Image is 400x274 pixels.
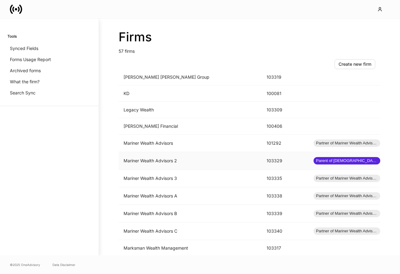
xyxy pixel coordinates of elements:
td: 103309 [262,102,309,118]
a: Forms Usage Report [7,54,91,65]
td: 103329 [262,152,309,170]
span: © 2025 OneAdvisory [10,262,40,267]
a: Archived forms [7,65,91,76]
h6: Tools [7,33,17,39]
td: [PERSON_NAME] Financial [119,118,262,135]
a: Synced Fields [7,43,91,54]
span: Partner of Mariner Wealth Advisors 2 [314,140,380,146]
p: 57 firms [119,44,380,54]
td: 100406 [262,118,309,135]
td: Mariner Wealth Advisors A [119,187,262,205]
span: Parent of [DEMOGRAPHIC_DATA] firms [314,158,380,164]
div: Create new firm [339,61,371,67]
td: 103340 [262,222,309,240]
a: Search Sync [7,87,91,98]
td: 103319 [262,69,309,85]
td: 101292 [262,135,309,152]
td: 100081 [262,85,309,102]
td: KD [119,85,262,102]
td: Mariner Wealth Advisors 3 [119,170,262,187]
p: Forms Usage Report [10,56,51,63]
td: Mariner Wealth Advisors [119,135,262,152]
span: Partner of Mariner Wealth Advisors 2 [314,228,380,234]
a: Data Disclaimer [53,262,75,267]
td: 103317 [262,240,309,256]
span: Partner of Mariner Wealth Advisors 2 [314,210,380,217]
p: Search Sync [10,90,36,96]
p: What the firm? [10,79,40,85]
button: Create new firm [335,59,375,69]
td: Marksman Wealth Management [119,240,262,256]
td: Mariner Wealth Advisors C [119,222,262,240]
h2: Firms [119,30,380,44]
td: [PERSON_NAME] [PERSON_NAME] Group [119,69,262,85]
td: Mariner Wealth Advisors 2 [119,152,262,170]
td: 103338 [262,187,309,205]
p: Archived forms [10,68,41,74]
a: What the firm? [7,76,91,87]
span: Partner of Mariner Wealth Advisors 2 [314,193,380,199]
span: Partner of Mariner Wealth Advisors 2 [314,175,380,181]
td: Mariner Wealth Advisors B [119,205,262,222]
p: Synced Fields [10,45,38,52]
td: 103339 [262,205,309,222]
td: Legacy Wealth [119,102,262,118]
td: 103335 [262,170,309,187]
